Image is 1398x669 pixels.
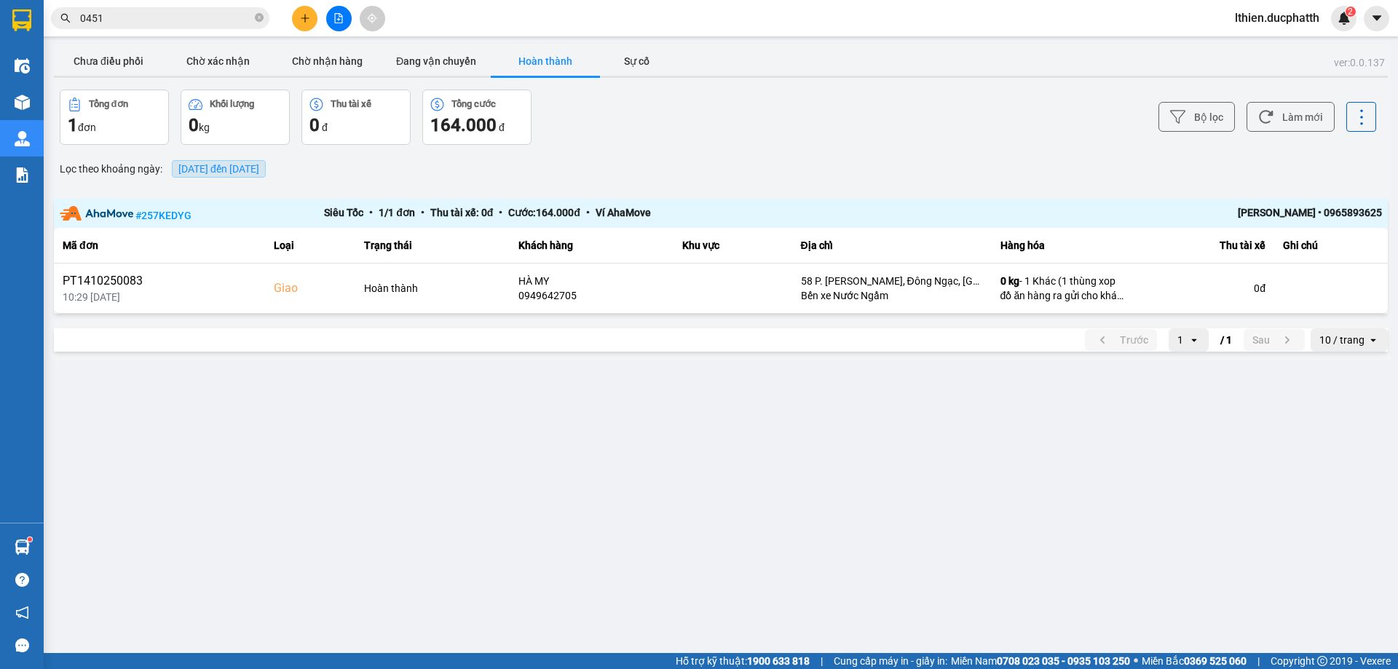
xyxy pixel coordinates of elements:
button: Khối lượng0kg [181,90,290,145]
button: file-add [326,6,352,31]
span: plus [300,13,310,23]
div: kg [189,114,282,137]
div: HÀ MY [518,274,665,288]
svg: open [1367,334,1379,346]
span: ⚪️ [1134,658,1138,664]
span: / 1 [1220,331,1232,349]
div: Khối lượng [210,99,254,109]
span: | [821,653,823,669]
span: Cung cấp máy in - giấy in: [834,653,947,669]
span: search [60,13,71,23]
span: notification [15,606,29,619]
div: Thu tài xế [331,99,371,109]
div: Bến xe Nước Ngầm [801,288,983,303]
span: close-circle [255,12,264,25]
th: Trạng thái [355,228,510,264]
span: close-circle [255,13,264,22]
th: Loại [265,228,355,264]
span: message [15,638,29,652]
span: 14/10/2025 đến 14/10/2025 [178,163,259,175]
span: • [415,207,430,218]
span: Miền Nam [951,653,1130,669]
img: icon-new-feature [1338,12,1351,25]
span: aim [367,13,377,23]
strong: 1900 633 818 [747,655,810,667]
button: next page. current page 1 / 1 [1244,329,1305,351]
th: Mã đơn [54,228,265,264]
span: 164.000 [430,115,497,135]
span: 0 [309,115,320,135]
div: Siêu Tốc 1 / 1 đơn Thu tài xế: 0 đ Cước: 164.000 đ Ví AhaMove [324,205,1118,223]
img: partner-logo [60,206,133,221]
button: Chưa điều phối [54,47,163,76]
button: Đang vận chuyển [382,47,491,76]
div: 0 đ [1146,281,1265,296]
span: 2 [1348,7,1353,17]
span: | [1257,653,1260,669]
sup: 2 [1346,7,1356,17]
span: # 257KEDYG [135,209,191,221]
div: đ [430,114,524,137]
div: Thu tài xế [1146,237,1265,254]
div: 58 P. [PERSON_NAME], Đông Ngạc, [GEOGRAPHIC_DATA], [GEOGRAPHIC_DATA] 10000, [GEOGRAPHIC_DATA] [801,274,983,288]
button: Chờ xác nhận [163,47,272,76]
span: 0 kg [1000,275,1019,287]
div: Giao [274,280,346,297]
div: Tổng đơn [89,99,128,109]
button: Hoàn thành [491,47,600,76]
button: Tổng cước164.000 đ [422,90,532,145]
img: warehouse-icon [15,131,30,146]
img: warehouse-icon [15,539,30,555]
strong: 0708 023 035 - 0935 103 250 [997,655,1130,667]
div: 1 [1177,333,1183,347]
span: Lọc theo khoảng ngày : [60,161,162,177]
img: warehouse-icon [15,95,30,110]
img: warehouse-icon [15,58,30,74]
th: Khách hàng [510,228,674,264]
span: • [493,207,508,218]
sup: 1 [28,537,32,542]
th: Hàng hóa [992,228,1137,264]
th: Khu vực [674,228,791,264]
img: solution-icon [15,167,30,183]
span: 1 [68,115,78,135]
button: plus [292,6,317,31]
div: PT1410250083 [63,272,256,290]
span: caret-down [1370,12,1383,25]
span: Miền Bắc [1142,653,1247,669]
button: Chờ nhận hàng [272,47,382,76]
input: Selected 10 / trang. [1366,333,1367,347]
button: Sự cố [600,47,673,76]
div: Tổng cước [451,99,496,109]
div: đơn [68,114,161,137]
span: Hỗ trợ kỹ thuật: [676,653,810,669]
div: - 1 Khác (1 thùng xop đồ ăn hàng ra gửi cho khách luôn giúp e) [1000,274,1129,303]
input: Tìm tên, số ĐT hoặc mã đơn [80,10,252,26]
span: • [580,207,596,218]
button: aim [360,6,385,31]
th: Địa chỉ [792,228,992,264]
button: Làm mới [1247,102,1335,132]
span: 0 [189,115,199,135]
div: 0949642705 [518,288,665,303]
img: logo-vxr [12,9,31,31]
button: Thu tài xế0 đ [301,90,411,145]
button: previous page. current page 1 / 1 [1085,329,1157,351]
th: Ghi chú [1274,228,1388,264]
div: 10 / trang [1319,333,1365,347]
button: Tổng đơn1đơn [60,90,169,145]
strong: 0369 525 060 [1184,655,1247,667]
div: đ [309,114,403,137]
div: 10:29 [DATE] [63,290,256,304]
span: file-add [333,13,344,23]
div: Hoàn thành [364,281,501,296]
span: question-circle [15,573,29,587]
span: lthien.ducphatth [1223,9,1331,27]
svg: open [1188,334,1200,346]
button: Bộ lọc [1158,102,1235,132]
span: copyright [1317,656,1327,666]
button: caret-down [1364,6,1389,31]
span: [DATE] đến [DATE] [172,160,266,178]
div: [PERSON_NAME] • 0965893625 [1118,205,1382,223]
span: • [363,207,379,218]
